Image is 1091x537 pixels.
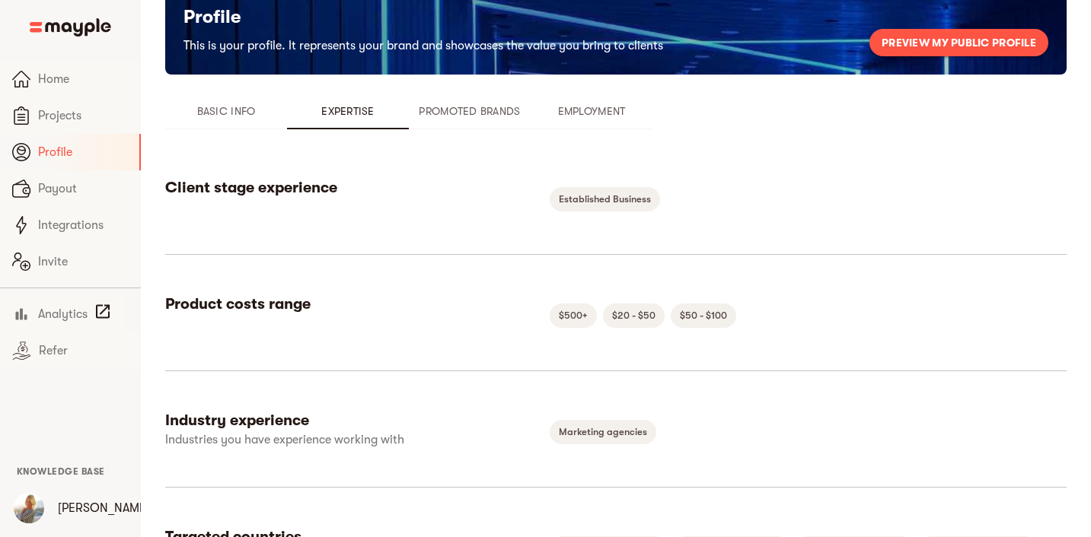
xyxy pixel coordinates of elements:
[296,102,400,120] span: Expertise
[58,499,150,517] p: [PERSON_NAME]
[869,29,1048,56] button: Preview my public profile
[550,423,656,441] span: Marketing agencies
[882,33,1036,52] span: Preview my public profile
[38,143,127,161] span: Profile
[38,216,129,234] span: Integrations
[30,18,111,37] img: Main logo
[183,5,663,29] h5: Profile
[17,465,105,477] a: Knowledge Base
[183,35,663,56] h6: This is your profile. It represents your brand and showcases the value you bring to clients
[550,307,597,325] span: $500+
[603,307,665,325] span: $20 - $50
[17,466,105,477] span: Knowledge Base
[671,307,736,325] span: $50 - $100
[165,178,541,198] h6: Client stage experience
[5,484,53,532] button: User Menu
[165,431,447,449] p: Industries you have experience working with
[38,106,129,125] span: Projects
[550,190,660,208] span: Established Business
[1015,464,1091,537] iframe: Chat Widget
[39,342,129,360] span: Refer
[418,102,522,120] span: Promoted Brands
[38,180,129,198] span: Payout
[165,411,541,431] h6: Industry experience
[14,493,44,523] img: dBYSeUiiT3egI2jOdviZ
[38,253,129,271] span: Invite
[38,70,129,88] span: Home
[38,305,88,323] span: Analytics
[165,294,541,314] h6: Product costs range
[540,102,643,120] span: Employment
[174,102,278,120] span: Basic Info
